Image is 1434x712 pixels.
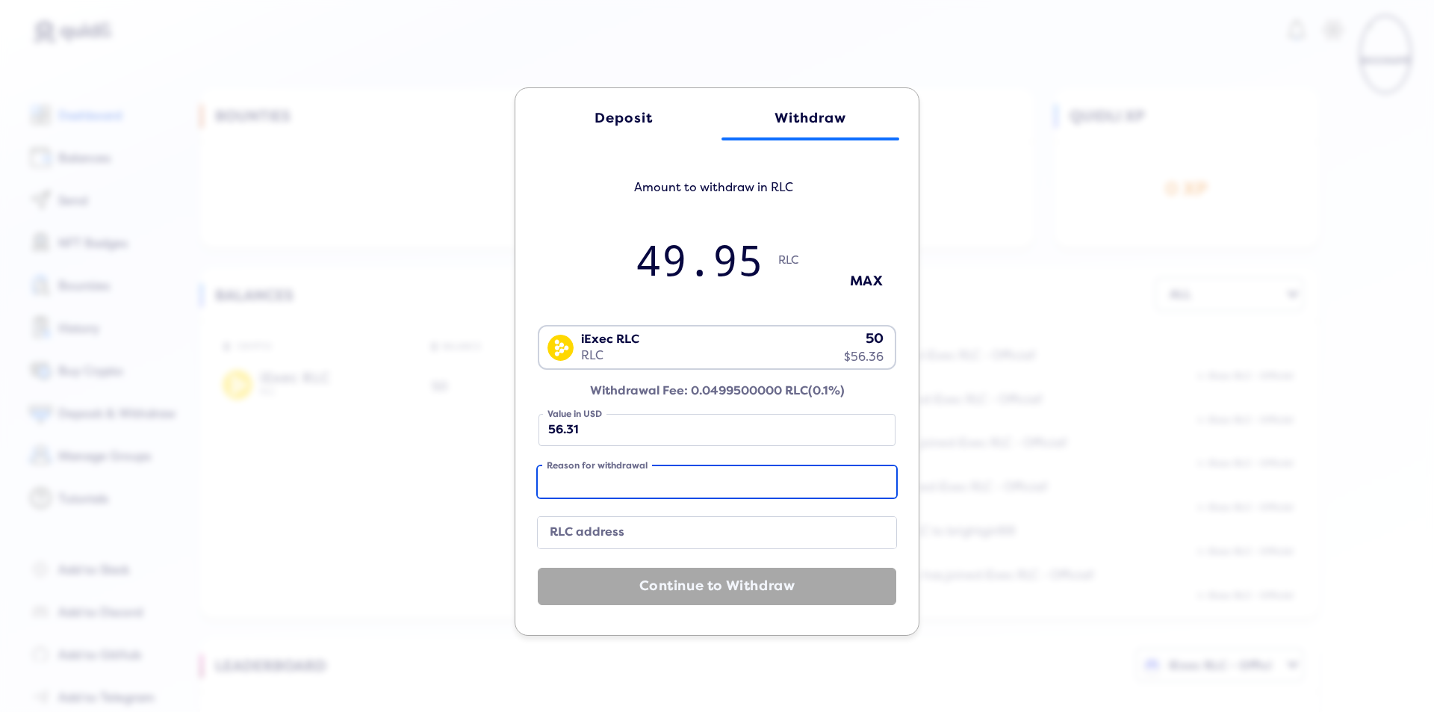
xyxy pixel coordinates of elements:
[844,329,884,349] div: 50
[550,111,698,126] div: Deposit
[538,325,896,370] div: Search for option
[844,349,884,365] div: $56.36
[542,458,652,473] label: Reason for withdrawal
[534,176,893,214] h5: Amount to withdraw in RLC
[547,335,574,361] img: RLC
[621,235,778,284] input: 0
[535,96,713,140] a: Deposit
[721,96,899,140] a: Withdraw
[538,414,896,446] input: none
[778,254,813,307] span: RLC
[581,331,639,347] div: iExec RLC
[581,347,639,364] div: RLC
[538,568,896,605] button: Continue to Withdraw
[541,368,887,386] input: Search for option
[736,111,884,126] div: Withdraw
[829,269,904,294] button: MAX
[544,523,866,543] label: RLC address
